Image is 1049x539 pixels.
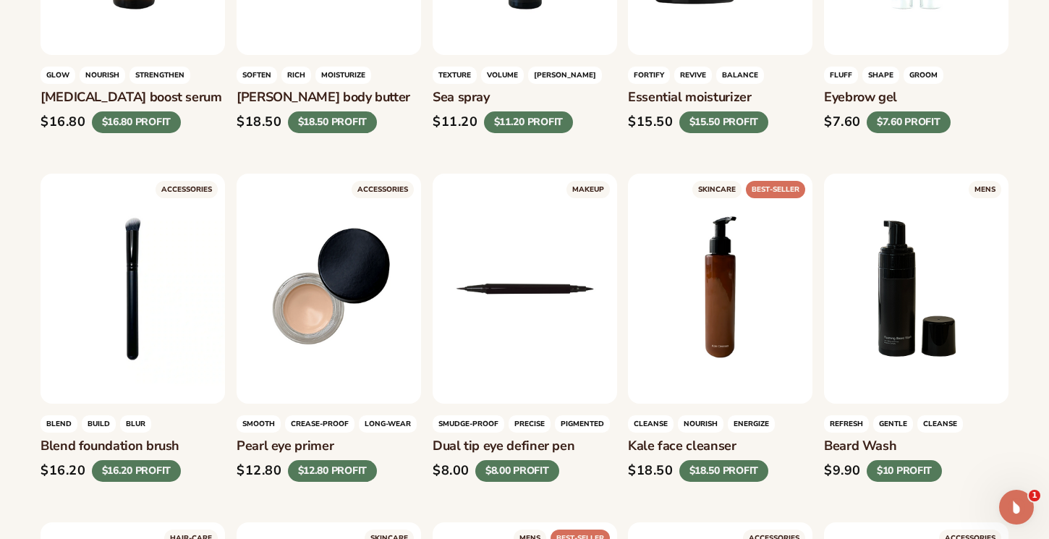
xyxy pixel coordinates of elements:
[679,460,768,482] div: $18.50 PROFIT
[287,111,376,133] div: $18.50 PROFIT
[824,67,858,85] span: fluff
[824,463,861,479] div: $9.90
[92,460,181,482] div: $16.20 PROFIT
[237,463,282,479] div: $12.80
[359,416,417,433] span: long-wear
[1029,490,1040,501] span: 1
[679,111,768,133] div: $15.50 PROFIT
[41,67,75,85] span: glow
[999,490,1034,525] iframe: Intercom live chat
[41,463,86,479] div: $16.20
[728,416,775,433] span: energize
[433,416,504,433] span: Smudge-proof
[475,460,559,482] div: $8.00 PROFIT
[628,114,674,130] div: $15.50
[433,90,617,106] h3: Sea spray
[917,416,963,433] span: cleanse
[92,111,181,133] div: $16.80 PROFIT
[873,416,913,433] span: gentle
[867,460,942,482] div: $10 PROFIT
[509,416,551,433] span: precise
[433,67,477,85] span: Texture
[41,416,77,433] span: blend
[824,90,1008,106] h3: Eyebrow gel
[433,439,617,455] h3: Dual tip eye definer pen
[433,114,478,130] div: $11.20
[716,67,764,85] span: balance
[237,416,281,433] span: smooth
[285,416,354,433] span: crease-proof
[528,67,602,85] span: [PERSON_NAME]
[628,67,670,85] span: fortify
[41,114,86,130] div: $16.80
[80,67,125,85] span: nourish
[237,114,282,130] div: $18.50
[287,460,376,482] div: $12.80 PROFIT
[129,67,190,85] span: strengthen
[41,90,225,106] h3: [MEDICAL_DATA] boost serum
[315,67,371,85] span: moisturize
[867,111,951,133] div: $7.60 PROFIT
[237,90,421,106] h3: [PERSON_NAME] body butter
[433,463,470,479] div: $8.00
[483,111,572,133] div: $11.20 PROFIT
[904,67,943,85] span: groom
[862,67,899,85] span: shape
[237,67,277,85] span: soften
[824,114,861,130] div: $7.60
[628,416,674,433] span: cleanse
[628,439,812,455] h3: Kale face cleanser
[237,439,421,455] h3: Pearl eye primer
[628,463,674,479] div: $18.50
[481,67,524,85] span: volume
[555,416,610,433] span: pigmented
[628,90,812,106] h3: Essential moisturizer
[824,439,1008,455] h3: Beard Wash
[678,416,723,433] span: nourish
[82,416,116,433] span: build
[674,67,712,85] span: revive
[120,416,151,433] span: BLUR
[281,67,311,85] span: rich
[41,439,225,455] h3: Blend foundation brush
[824,416,869,433] span: refresh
